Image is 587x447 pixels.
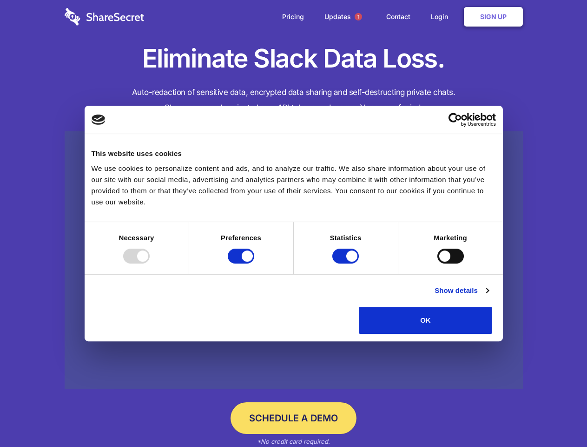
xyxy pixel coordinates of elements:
a: Wistia video thumbnail [65,131,523,390]
button: OK [359,307,492,334]
h1: Eliminate Slack Data Loss. [65,42,523,75]
h4: Auto-redaction of sensitive data, encrypted data sharing and self-destructing private chats. Shar... [65,85,523,115]
a: Sign Up [464,7,523,27]
a: Schedule a Demo [231,402,356,434]
a: Login [422,2,462,31]
em: *No credit card required. [257,438,330,445]
strong: Marketing [434,234,467,242]
a: Contact [377,2,420,31]
div: We use cookies to personalize content and ads, and to analyze our traffic. We also share informat... [92,163,496,208]
strong: Preferences [221,234,261,242]
img: logo [92,115,106,125]
strong: Necessary [119,234,154,242]
span: 1 [355,13,362,20]
a: Usercentrics Cookiebot - opens in a new window [415,113,496,127]
strong: Statistics [330,234,362,242]
div: This website uses cookies [92,148,496,159]
img: logo-wordmark-white-trans-d4663122ce5f474addd5e946df7df03e33cb6a1c49d2221995e7729f52c070b2.svg [65,8,144,26]
a: Pricing [273,2,313,31]
a: Show details [435,285,488,296]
